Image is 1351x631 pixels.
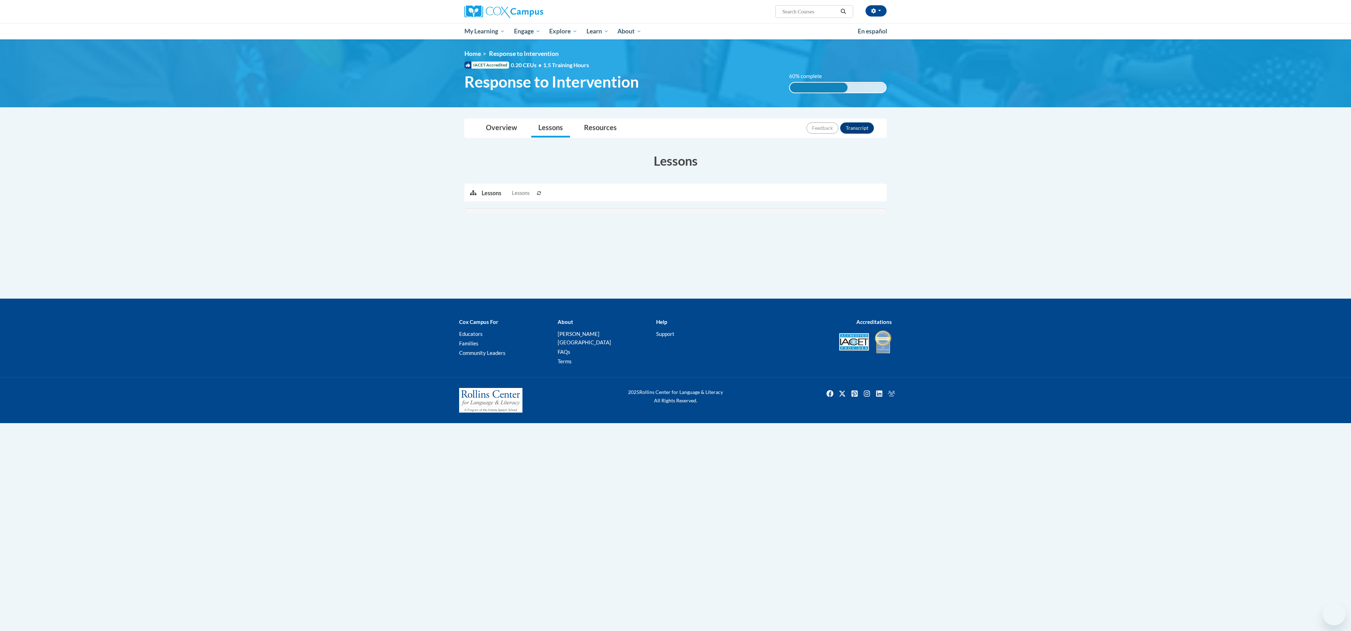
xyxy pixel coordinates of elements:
[824,388,836,399] img: Facebook icon
[849,388,860,399] a: Pinterest
[861,388,873,399] img: Instagram icon
[479,119,524,138] a: Overview
[613,23,646,39] a: About
[782,7,838,16] input: Search Courses
[789,72,830,80] label: 60% complete
[838,7,849,16] button: Search
[531,119,570,138] a: Lessons
[538,62,541,68] span: •
[824,388,836,399] a: Facebook
[514,27,540,36] span: Engage
[549,27,577,36] span: Explore
[628,389,639,395] span: 2025
[861,388,873,399] a: Instagram
[586,27,609,36] span: Learn
[617,27,641,36] span: About
[874,388,885,399] img: LinkedIn icon
[512,189,529,197] span: Lessons
[656,331,674,337] a: Support
[558,349,570,355] a: FAQs
[464,72,639,91] span: Response to Intervention
[837,388,848,399] a: Twitter
[856,319,892,325] b: Accreditations
[459,388,522,413] img: Rollins Center for Language & Literacy - A Program of the Atlanta Speech School
[790,83,848,93] div: 60% complete
[839,333,869,351] img: Accredited IACET® Provider
[464,5,598,18] a: Cox Campus
[858,27,887,35] span: En español
[459,331,483,337] a: Educators
[886,388,897,399] a: Facebook Group
[460,23,509,39] a: My Learning
[454,23,897,39] div: Main menu
[1323,603,1345,625] iframe: Button to launch messaging window
[464,62,509,69] span: IACET Accredited
[886,388,897,399] img: Facebook group icon
[656,319,667,325] b: Help
[489,50,559,57] span: Response to Intervention
[464,5,543,18] img: Cox Campus
[874,330,892,354] img: IDA® Accredited
[464,50,481,57] a: Home
[558,358,572,364] a: Terms
[840,122,874,134] button: Transcript
[558,331,611,345] a: [PERSON_NAME][GEOGRAPHIC_DATA]
[853,24,892,39] a: En español
[543,62,589,68] span: 1.5 Training Hours
[806,122,838,134] button: Feedback
[849,388,860,399] img: Pinterest icon
[464,27,505,36] span: My Learning
[582,23,613,39] a: Learn
[464,152,887,170] h3: Lessons
[577,119,624,138] a: Resources
[459,340,478,346] a: Families
[865,5,887,17] button: Account Settings
[511,61,543,69] span: 0.20 CEUs
[459,350,506,356] a: Community Leaders
[545,23,582,39] a: Explore
[459,319,498,325] b: Cox Campus For
[602,388,749,405] div: Rollins Center for Language & Literacy All Rights Reserved.
[482,189,501,197] p: Lessons
[837,388,848,399] img: Twitter icon
[558,319,573,325] b: About
[509,23,545,39] a: Engage
[874,388,885,399] a: Linkedin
